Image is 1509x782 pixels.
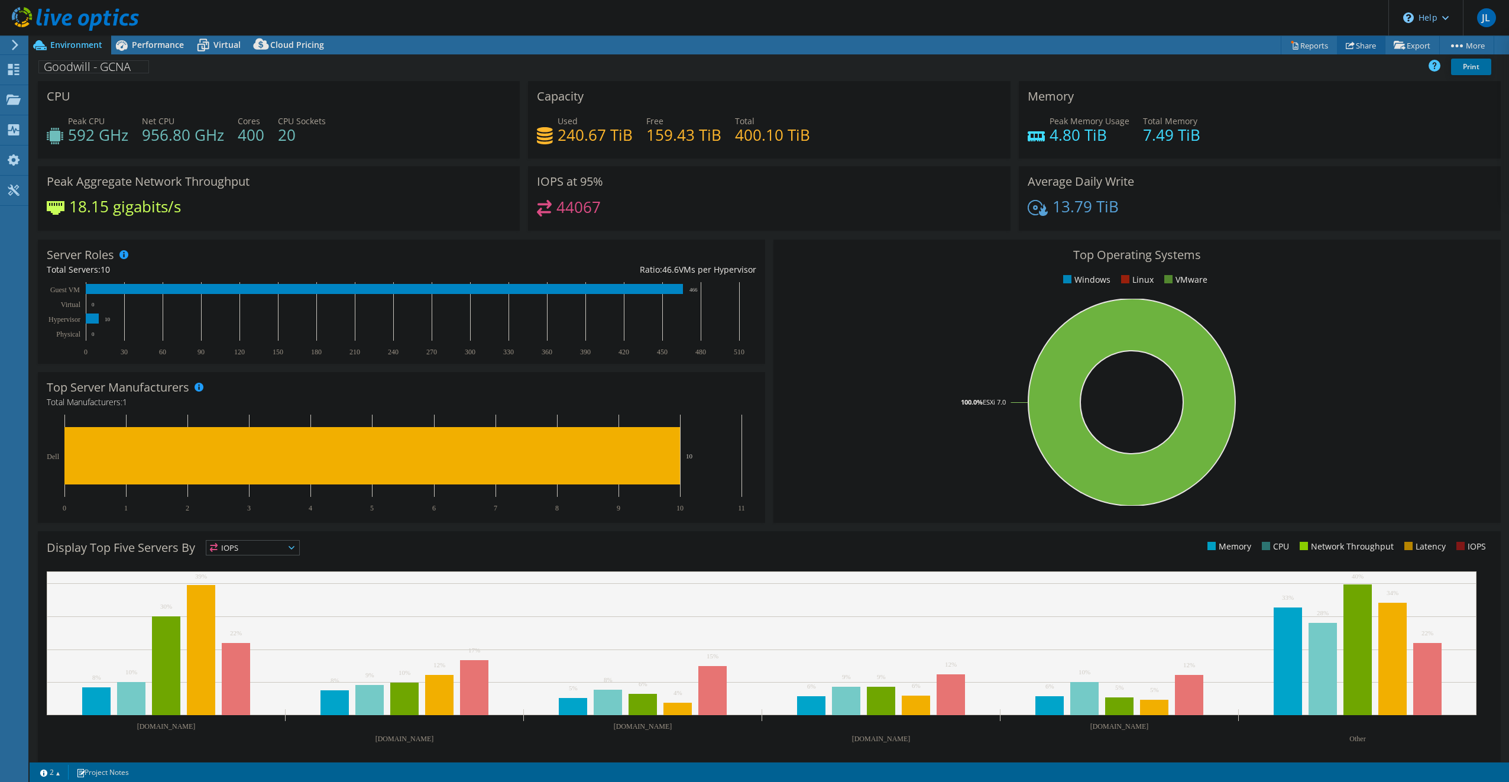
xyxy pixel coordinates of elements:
[1352,573,1364,580] text: 40%
[278,115,326,127] span: CPU Sockets
[1161,273,1207,286] li: VMware
[1282,594,1294,601] text: 33%
[1204,540,1251,553] li: Memory
[1477,8,1496,27] span: JL
[47,248,114,261] h3: Server Roles
[101,264,110,275] span: 10
[433,661,445,668] text: 12%
[61,300,81,309] text: Virtual
[657,348,668,356] text: 450
[1150,686,1159,693] text: 5%
[47,396,756,409] h4: Total Manufacturers:
[877,673,886,680] text: 9%
[273,348,283,356] text: 150
[365,671,374,678] text: 9%
[494,504,497,512] text: 7
[1281,36,1338,54] a: Reports
[92,302,95,308] text: 0
[735,128,810,141] h4: 400.10 TiB
[48,315,80,324] text: Hypervisor
[1050,115,1129,127] span: Peak Memory Usage
[961,398,983,406] tspan: 100.0%
[195,573,207,580] text: 39%
[68,765,137,780] a: Project Notes
[842,673,851,680] text: 9%
[537,90,584,103] h3: Capacity
[945,661,957,668] text: 12%
[56,330,80,338] text: Physical
[399,669,410,676] text: 10%
[270,39,324,50] span: Cloud Pricing
[1337,36,1385,54] a: Share
[695,348,706,356] text: 480
[1387,589,1398,596] text: 34%
[555,504,559,512] text: 8
[807,683,816,690] text: 6%
[160,603,172,610] text: 30%
[1118,273,1154,286] li: Linux
[503,348,514,356] text: 330
[142,128,224,141] h4: 956.80 GHz
[238,128,264,141] h4: 400
[121,348,128,356] text: 30
[38,60,149,73] h1: Goodwill - GCNA
[186,504,189,512] text: 2
[1060,273,1110,286] li: Windows
[47,263,401,276] div: Total Servers:
[331,677,339,684] text: 8%
[580,348,591,356] text: 390
[388,348,399,356] text: 240
[1439,36,1494,54] a: More
[1451,59,1491,75] a: Print
[278,128,326,141] h4: 20
[69,200,181,213] h4: 18.15 gigabits/s
[983,398,1006,406] tspan: ESXi 7.0
[32,765,69,780] a: 2
[1259,540,1289,553] li: CPU
[673,689,682,696] text: 4%
[1297,540,1394,553] li: Network Throughput
[646,115,663,127] span: Free
[619,348,629,356] text: 420
[68,115,105,127] span: Peak CPU
[50,286,80,294] text: Guest VM
[1053,200,1119,213] h4: 13.79 TiB
[738,504,745,512] text: 11
[1090,722,1149,731] text: [DOMAIN_NAME]
[137,722,196,731] text: [DOMAIN_NAME]
[238,115,260,127] span: Cores
[639,680,647,687] text: 6%
[375,735,434,743] text: [DOMAIN_NAME]
[852,735,911,743] text: [DOMAIN_NAME]
[558,128,633,141] h4: 240.67 TiB
[426,348,437,356] text: 270
[1401,540,1446,553] li: Latency
[646,128,721,141] h4: 159.43 TiB
[1028,175,1134,188] h3: Average Daily Write
[468,647,480,654] text: 17%
[1143,128,1200,141] h4: 7.49 TiB
[230,629,242,636] text: 22%
[213,39,241,50] span: Virtual
[206,541,299,555] span: IOPS
[1403,12,1414,23] svg: \n
[122,396,127,408] span: 1
[1349,735,1365,743] text: Other
[1385,36,1440,54] a: Export
[132,39,184,50] span: Performance
[734,348,744,356] text: 510
[159,348,166,356] text: 60
[1045,683,1054,690] text: 6%
[50,39,102,50] span: Environment
[676,504,684,512] text: 10
[47,90,70,103] h3: CPU
[604,676,613,683] text: 8%
[311,348,322,356] text: 180
[686,453,693,460] text: 10
[614,722,672,731] text: [DOMAIN_NAME]
[47,453,59,461] text: Dell
[309,504,312,512] text: 4
[1317,609,1329,616] text: 28%
[401,263,756,276] div: Ratio: VMs per Hypervisor
[569,684,578,691] text: 5%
